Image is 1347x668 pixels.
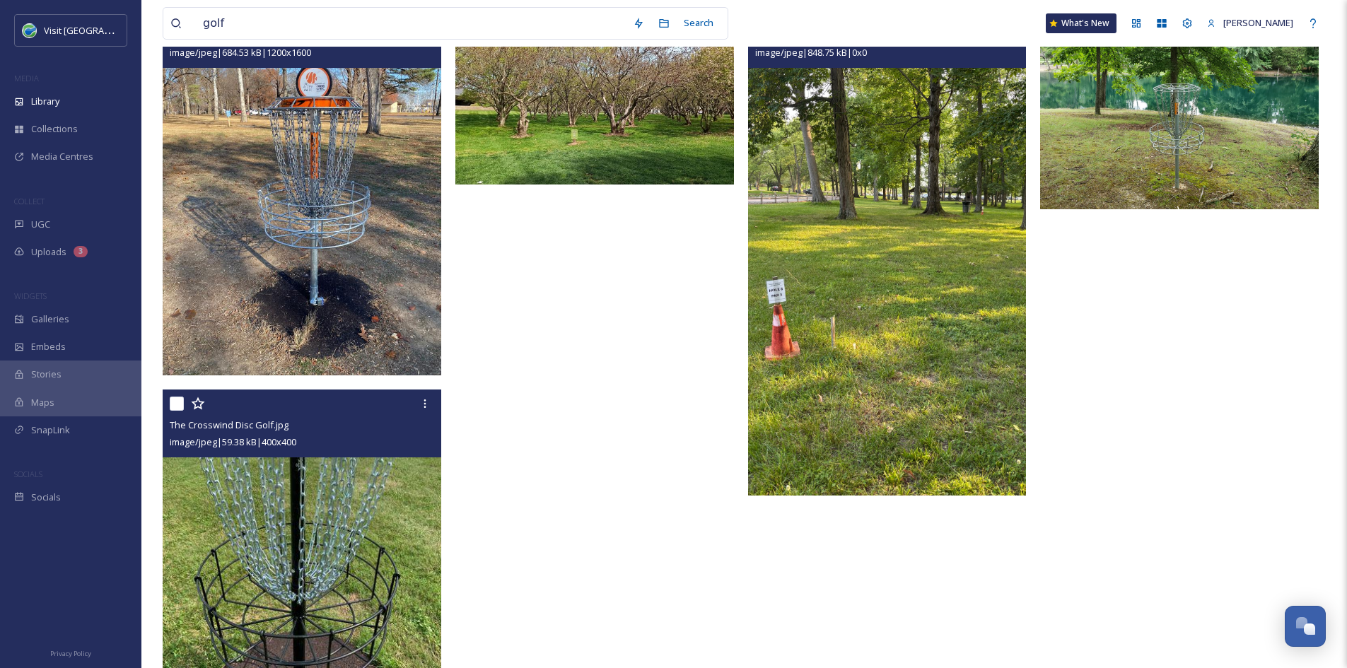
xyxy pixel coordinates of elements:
[31,368,62,381] span: Stories
[31,150,93,163] span: Media Centres
[14,469,42,479] span: SOCIALS
[1285,606,1326,647] button: Open Chat
[23,23,37,37] img: cvctwitlogo_400x400.jpg
[31,122,78,136] span: Collections
[14,196,45,206] span: COLLECT
[170,435,296,448] span: image/jpeg | 59.38 kB | 400 x 400
[44,23,204,37] span: Visit [GEOGRAPHIC_DATA] [US_STATE]
[31,340,66,353] span: Embeds
[31,312,69,326] span: Galleries
[1223,16,1293,29] span: [PERSON_NAME]
[163,389,441,668] img: The Crosswind Disc Golf.jpg
[31,396,54,409] span: Maps
[1200,9,1300,37] a: [PERSON_NAME]
[1046,13,1116,33] a: What's New
[196,8,626,39] input: Search your library
[31,423,70,437] span: SnapLink
[31,491,61,504] span: Socials
[31,218,50,231] span: UGC
[50,644,91,661] a: Privacy Policy
[677,9,721,37] div: Search
[31,95,59,108] span: Library
[14,291,47,301] span: WIDGETS
[50,649,91,658] span: Privacy Policy
[170,418,288,431] span: The Crosswind Disc Golf.jpg
[31,245,66,259] span: Uploads
[755,46,867,59] span: image/jpeg | 848.75 kB | 0 x 0
[170,46,311,59] span: image/jpeg | 684.53 kB | 1200 x 1600
[74,246,88,257] div: 3
[14,73,39,83] span: MEDIA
